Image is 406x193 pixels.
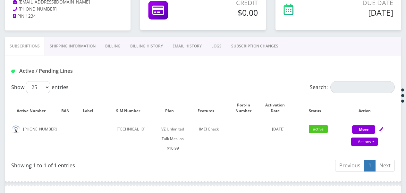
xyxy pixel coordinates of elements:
td: [PHONE_NUMBER] [12,121,57,156]
td: VZ Unlimited Talk Mesilas $10.99 [160,121,186,156]
img: Active / Pending Lines [11,70,15,73]
span: active [309,125,328,133]
a: LOGS [207,37,226,55]
a: Billing History [125,37,168,55]
button: More [352,125,375,134]
span: [PHONE_NUMBER] [19,6,56,12]
a: Subscriptions [5,37,45,55]
th: Action: activate to sort column ascending [342,96,394,120]
th: Activation Date: activate to sort column ascending [262,96,295,120]
th: Port-In Number: activate to sort column ascending [232,96,261,120]
div: Showing 1 to 1 of 1 entries [11,159,198,169]
a: Previous [335,160,365,172]
span: 1234 [26,13,36,19]
th: Status: activate to sort column ascending [296,96,341,120]
a: SUBSCRIPTION CHANGES [226,37,283,55]
img: default.png [12,125,20,133]
th: Features: activate to sort column ascending [186,96,232,120]
th: SIM Number: activate to sort column ascending [103,96,159,120]
td: [TECHNICAL_ID] [103,121,159,156]
input: Search: [330,81,395,93]
label: Search: [310,81,395,93]
th: BAN: activate to sort column ascending [58,96,80,120]
a: Billing [100,37,125,55]
th: Active Number: activate to sort column ascending [12,96,57,120]
th: Label: activate to sort column ascending [80,96,103,120]
select: Showentries [26,81,50,93]
h5: [DATE] [323,8,393,17]
a: Actions [351,138,378,146]
a: EMAIL HISTORY [168,37,207,55]
a: Next [375,160,395,172]
a: Shipping Information [45,37,100,55]
h5: $0.00 [198,8,258,17]
div: IMEI Check [186,124,232,134]
h1: Active / Pending Lines [11,68,133,74]
th: Plan: activate to sort column ascending [160,96,186,120]
span: [DATE] [272,126,284,132]
label: Show entries [11,81,69,93]
a: PIN: [13,13,26,20]
a: 1 [364,160,376,172]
